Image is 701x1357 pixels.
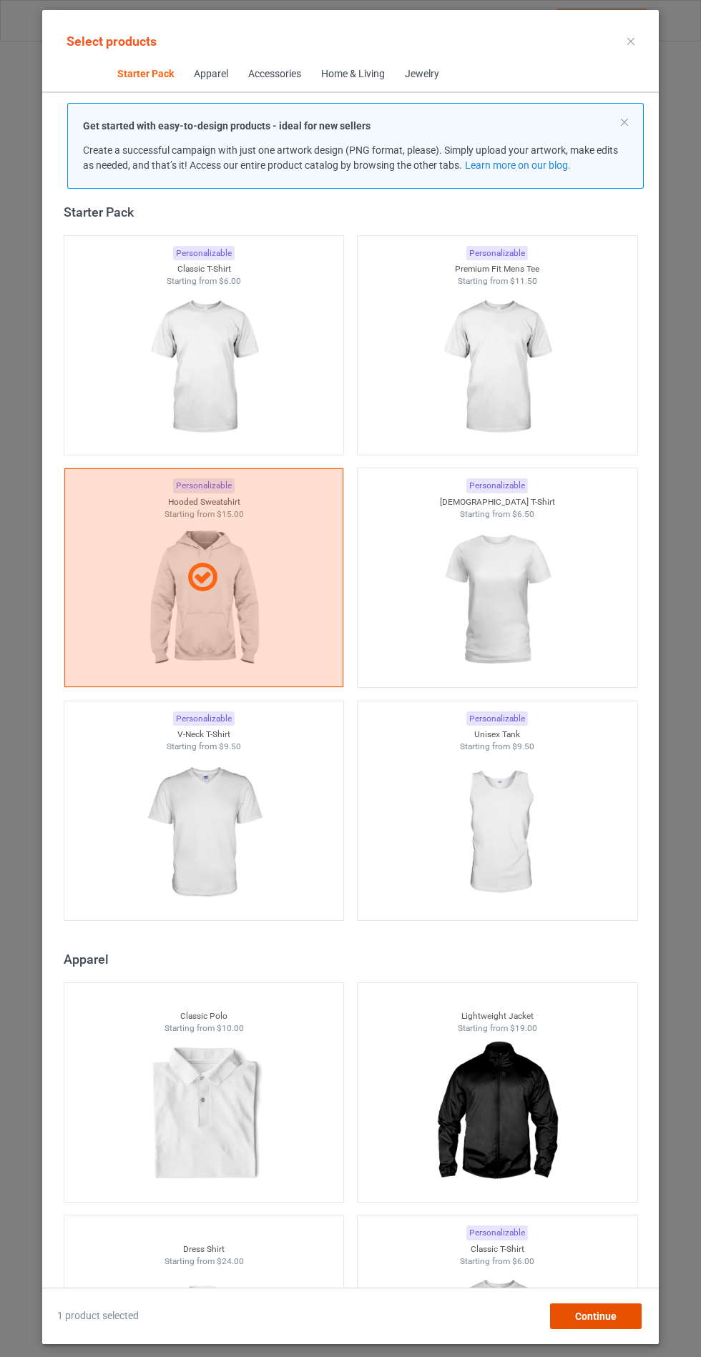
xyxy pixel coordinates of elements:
div: Starting from [358,1255,637,1268]
span: $10.00 [216,1023,243,1033]
span: $6.50 [512,509,534,519]
div: Continue [550,1303,642,1329]
span: $9.50 [219,741,241,751]
span: $24.00 [216,1256,243,1266]
div: Unisex Tank [358,729,637,741]
span: $11.50 [510,276,537,286]
div: Starting from [64,275,344,287]
span: Select products [67,34,157,49]
div: Personalizable [466,1225,528,1240]
div: Accessories [247,67,300,82]
img: regular.jpg [433,753,561,913]
div: Starting from [64,741,344,753]
img: regular.jpg [433,287,561,448]
div: Starting from [358,1022,637,1035]
div: [DEMOGRAPHIC_DATA] T-Shirt [358,496,637,508]
div: Starting from [64,1022,344,1035]
div: Home & Living [320,67,384,82]
img: regular.jpg [139,287,268,448]
img: regular.jpg [433,520,561,680]
div: Premium Fit Mens Tee [358,263,637,275]
div: Starting from [358,741,637,753]
div: Personalizable [466,711,528,726]
div: Classic T-Shirt [358,1243,637,1255]
div: Starter Pack [64,204,644,220]
div: Starting from [358,275,637,287]
img: regular.jpg [433,1035,561,1195]
span: $19.00 [510,1023,537,1033]
span: 1 product selected [57,1309,139,1323]
a: Learn more on our blog. [464,159,570,171]
span: $6.00 [512,1256,534,1266]
strong: Get started with easy-to-design products - ideal for new sellers [83,120,371,132]
div: Personalizable [173,711,235,726]
div: Jewelry [404,67,438,82]
div: Dress Shirt [64,1243,344,1255]
span: Create a successful campaign with just one artwork design (PNG format, please). Simply upload you... [83,144,618,171]
span: $9.50 [512,741,534,751]
div: Apparel [193,67,227,82]
div: Classic Polo [64,1010,344,1022]
div: Starting from [64,1255,344,1268]
span: Continue [575,1311,617,1322]
span: $6.00 [219,276,241,286]
div: Personalizable [173,246,235,261]
div: Apparel [64,951,644,967]
span: Starter Pack [107,57,183,92]
img: regular.jpg [139,753,268,913]
div: Personalizable [466,478,528,493]
img: regular.jpg [139,1035,268,1195]
div: Lightweight Jacket [358,1010,637,1022]
div: Classic T-Shirt [64,263,344,275]
div: Personalizable [466,246,528,261]
div: Starting from [358,508,637,520]
div: V-Neck T-Shirt [64,729,344,741]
